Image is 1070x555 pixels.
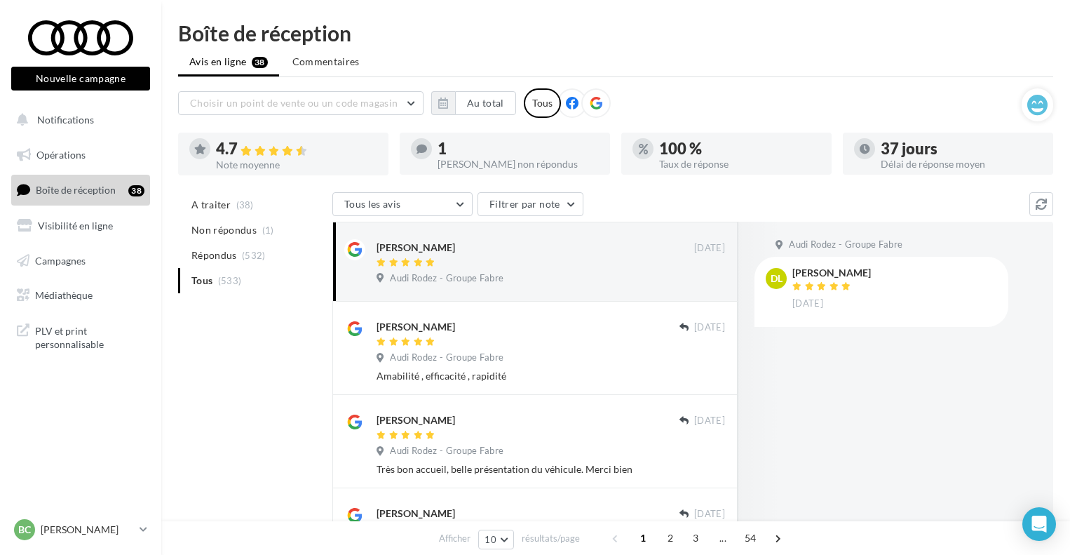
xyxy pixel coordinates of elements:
[190,97,398,109] span: Choisir un point de vente ou un code magasin
[632,527,654,549] span: 1
[694,321,725,334] span: [DATE]
[684,527,707,549] span: 3
[478,192,583,216] button: Filtrer par note
[8,246,153,276] a: Campagnes
[377,462,725,476] div: Très bon accueil, belle présentation du véhicule. Merci bien
[216,141,377,157] div: 4.7
[36,149,86,161] span: Opérations
[390,352,503,364] span: Audi Rodez - Groupe Fabre
[8,140,153,170] a: Opérations
[522,532,580,545] span: résultats/page
[262,225,274,236] span: (1)
[881,141,1042,156] div: 37 jours
[694,242,725,255] span: [DATE]
[390,272,503,285] span: Audi Rodez - Groupe Fabre
[332,192,473,216] button: Tous les avis
[242,250,266,261] span: (532)
[377,320,455,334] div: [PERSON_NAME]
[35,321,144,352] span: PLV et print personnalisable
[694,508,725,521] span: [DATE]
[344,198,401,210] span: Tous les avis
[178,22,1053,44] div: Boîte de réception
[478,530,514,549] button: 10
[8,105,147,135] button: Notifications
[191,223,257,237] span: Non répondus
[431,91,516,115] button: Au total
[178,91,424,115] button: Choisir un point de vente ou un code magasin
[36,184,116,196] span: Boîte de réception
[659,159,820,169] div: Taux de réponse
[377,413,455,427] div: [PERSON_NAME]
[11,516,150,543] a: BC [PERSON_NAME]
[881,159,1042,169] div: Délai de réponse moyen
[659,141,820,156] div: 100 %
[37,114,94,126] span: Notifications
[712,527,734,549] span: ...
[41,523,134,537] p: [PERSON_NAME]
[292,55,360,69] span: Commentaires
[438,141,599,156] div: 1
[792,297,823,310] span: [DATE]
[455,91,516,115] button: Au total
[438,159,599,169] div: [PERSON_NAME] non répondus
[377,241,455,255] div: [PERSON_NAME]
[390,445,503,457] span: Audi Rodez - Groupe Fabre
[439,532,470,545] span: Afficher
[739,527,762,549] span: 54
[128,185,144,196] div: 38
[191,248,237,262] span: Répondus
[377,369,725,383] div: Amabilité , efficacité , rapidité
[216,160,377,170] div: Note moyenne
[8,316,153,357] a: PLV et print personnalisable
[1022,507,1056,541] div: Open Intercom Messenger
[377,507,455,521] div: [PERSON_NAME]
[191,198,231,212] span: A traiter
[18,523,31,537] span: BC
[8,175,153,205] a: Boîte de réception38
[485,534,496,545] span: 10
[8,281,153,310] a: Médiathèque
[792,268,871,278] div: [PERSON_NAME]
[8,211,153,241] a: Visibilité en ligne
[35,289,93,301] span: Médiathèque
[236,199,254,210] span: (38)
[659,527,682,549] span: 2
[38,220,113,232] span: Visibilité en ligne
[35,254,86,266] span: Campagnes
[771,272,783,286] span: DL
[524,88,561,118] div: Tous
[694,415,725,427] span: [DATE]
[11,67,150,91] button: Nouvelle campagne
[789,239,902,251] span: Audi Rodez - Groupe Fabre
